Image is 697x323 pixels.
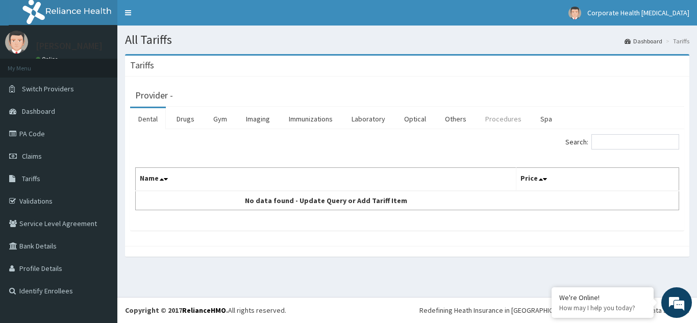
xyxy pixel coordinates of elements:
span: Switch Providers [22,84,74,93]
h3: Provider - [135,91,173,100]
a: Drugs [168,108,203,130]
label: Search: [565,134,679,150]
h3: Tariffs [130,61,154,70]
a: RelianceHMO [182,306,226,315]
h1: All Tariffs [125,33,689,46]
th: Name [136,168,516,191]
a: Dental [130,108,166,130]
strong: Copyright © 2017 . [125,306,228,315]
th: Price [516,168,679,191]
span: Claims [22,152,42,161]
td: No data found - Update Query or Add Tariff Item [136,191,516,210]
a: Others [437,108,475,130]
a: Imaging [238,108,278,130]
li: Tariffs [663,37,689,45]
a: Spa [532,108,560,130]
a: Gym [205,108,235,130]
a: Procedures [477,108,530,130]
input: Search: [591,134,679,150]
div: Redefining Heath Insurance in [GEOGRAPHIC_DATA] using Telemedicine and Data Science! [419,305,689,315]
a: Laboratory [343,108,393,130]
footer: All rights reserved. [117,297,697,323]
span: Tariffs [22,174,40,183]
img: User Image [5,31,28,54]
a: Dashboard [625,37,662,45]
p: [PERSON_NAME] [36,41,103,51]
span: Dashboard [22,107,55,116]
a: Optical [396,108,434,130]
a: Immunizations [281,108,341,130]
span: Corporate Health [MEDICAL_DATA] [587,8,689,17]
div: We're Online! [559,293,646,302]
img: User Image [568,7,581,19]
p: How may I help you today? [559,304,646,312]
a: Online [36,56,60,63]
